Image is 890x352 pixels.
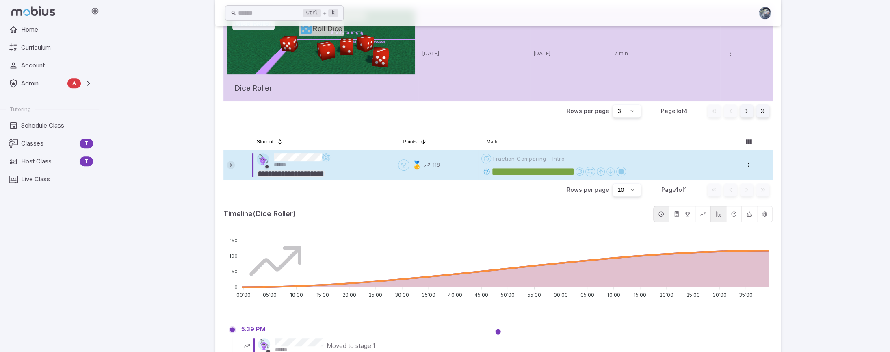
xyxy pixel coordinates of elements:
div: 4:07:12 PM [310,171,314,176]
tspan: 15:00 [634,292,646,298]
tspan: 05:00 [580,292,594,298]
h5: Dice Roller [235,74,272,94]
tspan: 00:00 [553,292,567,298]
tspan: 0 [234,284,237,290]
div: 4:05:12 PM [284,171,288,176]
div: 4:06:05 PM [294,171,297,176]
p: Moved to stage 1 [327,341,375,350]
tspan: 10:00 [607,292,620,298]
button: Show game resource display [710,206,726,222]
tspan: 20:00 [659,292,673,298]
div: 4:03:11 PM [258,171,262,176]
span: Curriculum [21,43,93,52]
span: Schedule Class [21,121,93,130]
tspan: 30:00 [395,292,409,298]
div: not_present [257,153,392,169]
span: A [67,79,81,87]
kbd: Ctrl [303,9,321,17]
p: Sep 26 4:08:06 PM [533,50,608,58]
div: 4:03:38 PM [265,171,268,176]
button: Math [481,135,502,148]
tspan: 25:00 [686,292,699,298]
tspan: 15:00 [316,292,329,298]
span: Points [403,139,416,145]
p: Points [433,161,440,169]
tspan: 45:00 [474,292,488,298]
button: Hide game points and stage display [695,206,711,222]
p: 7 min [614,50,717,58]
div: 4:04:45 PM [278,171,281,176]
tspan: 20:00 [342,292,356,298]
span: Student [257,139,273,145]
tspan: 100 [229,253,237,259]
div: 4:05:38 PM [291,171,294,176]
img: pentagon.svg [258,338,270,350]
span: Admin [21,79,64,88]
p: Rows per page [567,107,609,115]
span: 🥇 [412,159,422,171]
tspan: 30:00 [712,292,726,298]
span: Tutoring [10,105,31,113]
span: T [80,139,93,148]
p: Rows per page [567,186,609,194]
tspan: 00:00 [236,292,250,298]
tspan: 10:00 [290,292,303,298]
button: Student [252,135,288,148]
div: 4:04:58 PM [281,171,284,176]
tspan: 55:00 [527,292,541,298]
span: Account [21,61,93,70]
div: 4:07:52 PM [320,171,323,176]
div: 4:07:39 PM [317,171,320,176]
span: Fraction Comparing - Intro [493,155,564,162]
div: 4:03:25 PM [262,171,265,176]
img: andrew.jpg [759,7,771,19]
button: Points [398,135,431,148]
h5: Timeline (Dice Roller) [223,208,650,219]
tspan: 40:00 [448,292,462,298]
tspan: 25:00 [369,292,382,298]
tspan: 35:00 [421,292,435,298]
button: Show event time [653,206,669,222]
div: 4:04:05 PM [268,171,271,176]
div: 4:06:45 PM [304,171,307,176]
div: Page 1 of 1 [654,186,695,194]
div: 4:06:32 PM [301,171,304,176]
div: 4:04:32 PM [275,171,278,176]
div: Page 1 of 4 [654,107,695,115]
button: Hide game actions and leaderboard changes [669,206,695,222]
span: Math [486,139,497,145]
tspan: 05:00 [263,292,277,298]
button: Column visibility [742,135,755,148]
tspan: 35:00 [739,292,753,298]
tspan: 150 [230,238,237,243]
img: pentagon.svg [257,153,269,165]
span: Live Class [21,175,93,184]
span: Home [21,25,93,34]
div: 4:06:59 PM [307,171,310,176]
span: Host Class [21,157,76,166]
span: T [80,157,93,165]
div: 4:07:25 PM [314,171,317,176]
p: Sep 26 3:59:40 PM [422,50,526,58]
div: + [303,8,338,18]
div: 4:05:25 PM [288,171,291,176]
button: Hide math questions [726,206,742,222]
tspan: 50 [231,269,237,274]
i: game_stage [244,343,250,349]
div: 4:06:19 PM [297,171,301,176]
kbd: k [328,9,338,17]
tspan: 50:00 [501,292,515,298]
p: 5:39 PM [241,325,266,334]
div: 4:04:18 PM [271,171,275,176]
button: Hide other events [757,206,773,222]
button: Hide math hint usage [741,206,757,222]
span: Classes [21,139,76,148]
i: Points [424,162,430,168]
